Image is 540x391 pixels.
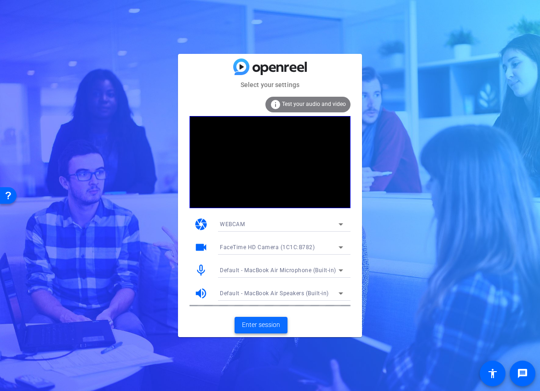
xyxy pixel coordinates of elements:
button: Enter session [235,317,287,333]
mat-icon: volume_up [194,286,208,300]
span: Default - MacBook Air Speakers (Built-in) [220,290,329,297]
mat-icon: camera [194,217,208,231]
span: FaceTime HD Camera (1C1C:B782) [220,244,315,251]
span: Default - MacBook Air Microphone (Built-in) [220,267,336,274]
mat-icon: message [517,368,528,379]
mat-icon: info [270,99,281,110]
img: blue-gradient.svg [233,58,307,75]
mat-card-subtitle: Select your settings [178,80,362,90]
span: WEBCAM [220,221,245,228]
span: Enter session [242,320,280,330]
span: Test your audio and video [282,101,346,107]
mat-icon: mic_none [194,263,208,277]
mat-icon: accessibility [487,368,498,379]
mat-icon: videocam [194,240,208,254]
